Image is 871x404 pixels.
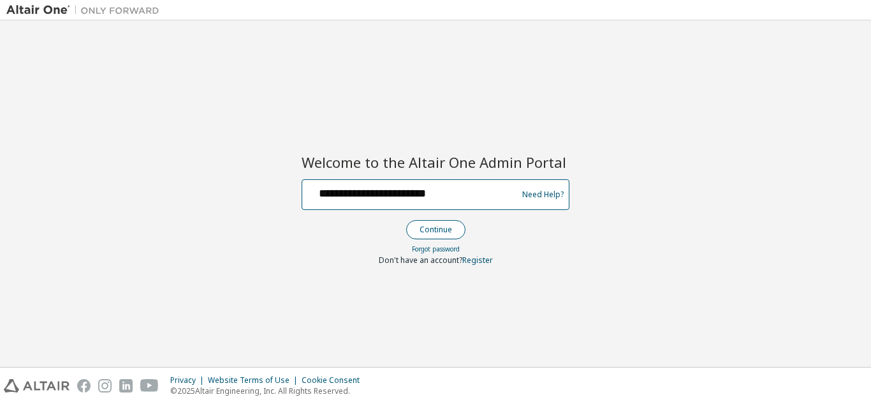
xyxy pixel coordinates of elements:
[462,255,493,266] a: Register
[140,379,159,393] img: youtube.svg
[77,379,91,393] img: facebook.svg
[208,375,302,385] div: Website Terms of Use
[170,375,208,385] div: Privacy
[4,379,70,393] img: altair_logo.svg
[302,375,367,385] div: Cookie Consent
[412,244,460,253] a: Forgot password
[119,379,133,393] img: linkedin.svg
[379,255,462,266] span: Don't have an account?
[406,220,465,239] button: Continue
[170,385,367,396] p: © 2025 Altair Engineering, Inc. All Rights Reserved.
[98,379,112,393] img: instagram.svg
[6,4,166,17] img: Altair One
[302,153,569,171] h2: Welcome to the Altair One Admin Portal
